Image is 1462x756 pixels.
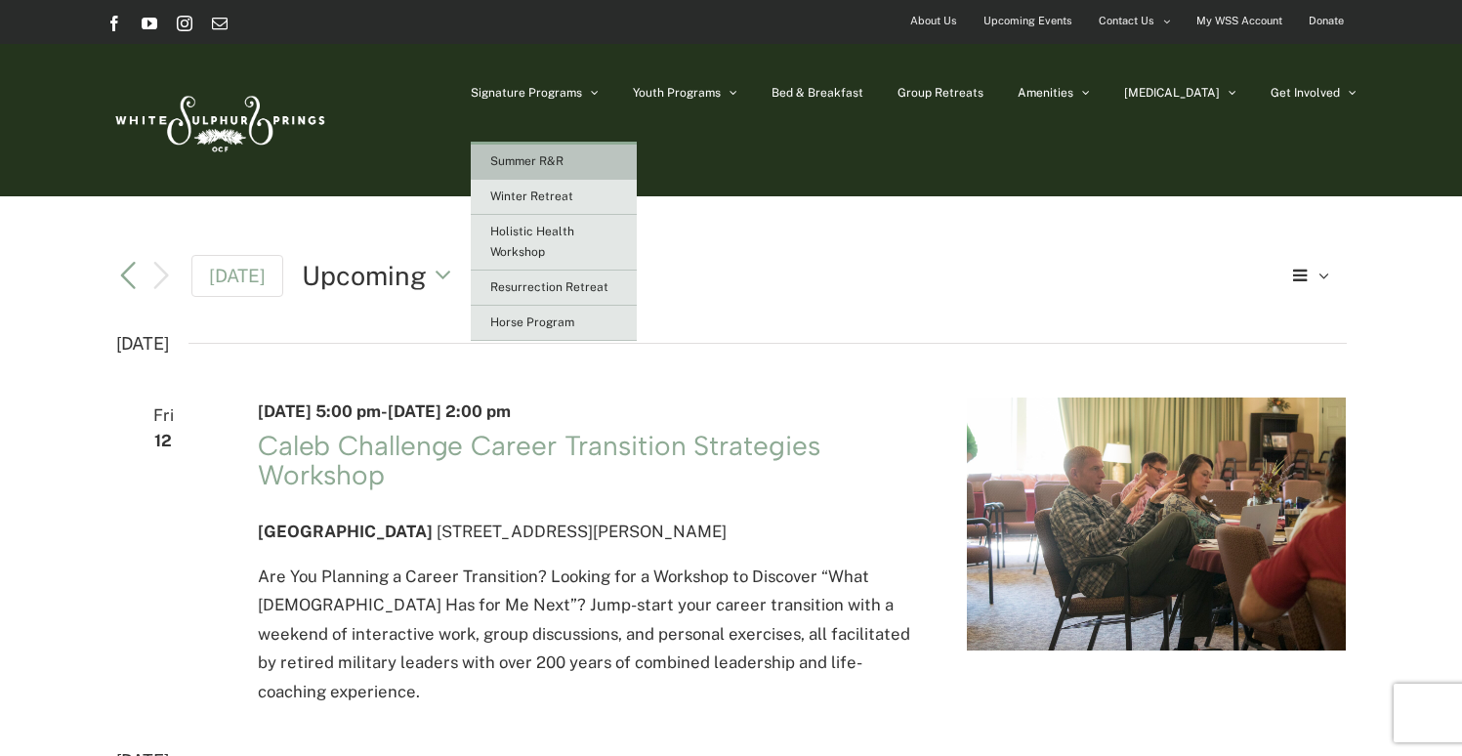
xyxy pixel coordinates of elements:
[116,264,140,287] a: Previous Events
[633,87,721,99] span: Youth Programs
[116,401,211,430] span: Fri
[1271,44,1357,142] a: Get Involved
[967,398,1346,651] img: IMG_4664
[772,44,863,142] a: Bed & Breakfast
[898,87,983,99] span: Group Retreats
[149,260,173,291] button: Next Events
[471,87,582,99] span: Signature Programs
[258,401,381,421] span: [DATE] 5:00 pm
[1124,44,1236,142] a: [MEDICAL_DATA]
[258,429,820,491] a: Caleb Challenge Career Transition Strategies Workshop
[471,306,637,341] a: Horse Program
[1124,87,1220,99] span: [MEDICAL_DATA]
[191,255,283,297] a: Click to select today's date
[1309,7,1344,35] span: Donate
[633,44,737,142] a: Youth Programs
[898,44,983,142] a: Group Retreats
[1271,87,1340,99] span: Get Involved
[302,257,427,294] span: Upcoming
[471,145,637,180] a: Summer R&R
[490,189,573,203] span: Winter Retreat
[1018,44,1090,142] a: Amenities
[490,315,574,329] span: Horse Program
[772,87,863,99] span: Bed & Breakfast
[910,7,957,35] span: About Us
[471,44,1357,142] nav: Main Menu
[471,271,637,306] a: Resurrection Retreat
[302,257,463,294] button: Click to toggle datepicker
[490,225,574,259] span: Holistic Health Workshop
[116,427,211,455] span: 12
[1196,7,1282,35] span: My WSS Account
[116,328,169,359] time: [DATE]
[471,215,637,271] a: Holistic Health Workshop
[1099,7,1154,35] span: Contact Us
[471,44,599,142] a: Signature Programs
[258,401,511,421] time: -
[471,180,637,215] a: Winter Retreat
[1285,258,1347,293] button: Select Calendar View
[106,74,331,166] img: White Sulphur Springs Logo
[437,522,727,541] span: [STREET_ADDRESS][PERSON_NAME]
[490,154,564,168] span: Summer R&R
[1018,87,1073,99] span: Amenities
[258,522,433,541] span: [GEOGRAPHIC_DATA]
[388,401,511,421] span: [DATE] 2:00 pm
[258,563,921,706] p: Are You Planning a Career Transition? Looking for a Workshop to Discover “What [DEMOGRAPHIC_DATA]...
[983,7,1072,35] span: Upcoming Events
[490,280,608,294] span: Resurrection Retreat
